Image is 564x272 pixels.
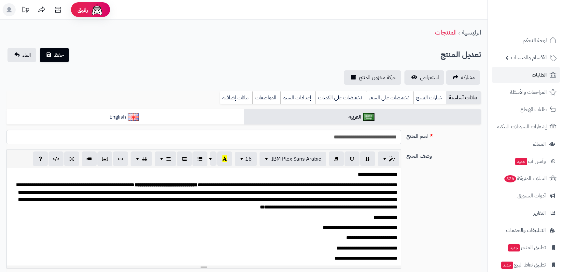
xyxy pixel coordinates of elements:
[366,91,413,104] a: تخفيضات على السعر
[446,70,480,85] a: مشاركه
[533,208,546,218] span: التقارير
[492,205,560,221] a: التقارير
[315,91,366,104] a: تخفيضات على الكميات
[511,53,547,62] span: الأقسام والمنتجات
[344,70,401,85] a: حركة مخزون المنتج
[492,153,560,169] a: وآتس آبجديد
[523,36,547,45] span: لوحة التحكم
[515,158,527,165] span: جديد
[435,27,457,37] a: المنتجات
[533,139,546,149] span: العملاء
[504,174,547,183] span: السلات المتروكة
[446,91,481,104] a: بيانات أساسية
[359,74,396,81] span: حركة مخزون المنتج
[420,74,439,81] span: استعراض
[40,48,69,62] button: حفظ
[492,136,560,152] a: العملاء
[520,105,547,114] span: طلبات الإرجاع
[501,262,513,269] span: جديد
[492,222,560,238] a: التطبيقات والخدمات
[492,67,560,83] a: الطلبات
[404,150,484,160] label: وصف المنتج
[492,171,560,186] a: السلات المتروكة326
[497,122,547,131] span: إشعارات التحويلات البنكية
[492,119,560,135] a: إشعارات التحويلات البنكية
[492,33,560,48] a: لوحة التحكم
[54,51,64,59] span: حفظ
[515,157,546,166] span: وآتس آب
[280,91,315,104] a: إعدادات السيو
[78,6,88,14] span: رفيق
[17,3,34,18] a: تحديثات المنصة
[492,188,560,204] a: أدوات التسويق
[462,27,481,37] a: الرئيسية
[220,91,252,104] a: بيانات إضافية
[506,226,546,235] span: التطبيقات والخدمات
[520,17,558,31] img: logo-2.png
[508,244,520,251] span: جديد
[363,113,374,121] img: العربية
[245,155,252,163] span: 16
[404,130,484,140] label: اسم المنتج
[7,48,36,62] a: الغاء
[252,91,280,104] a: المواصفات
[7,109,244,125] a: English
[91,3,104,16] img: ai-face.png
[235,152,257,166] button: 16
[507,243,546,252] span: تطبيق المتجر
[492,240,560,255] a: تطبيق المتجرجديد
[492,102,560,117] a: طلبات الإرجاع
[260,152,326,166] button: IBM Plex Sans Arabic
[441,48,481,62] h2: تعديل المنتج
[492,84,560,100] a: المراجعات والأسئلة
[461,74,475,81] span: مشاركه
[532,70,547,79] span: الطلبات
[128,113,139,121] img: English
[271,155,321,163] span: IBM Plex Sans Arabic
[244,109,481,125] a: العربية
[510,88,547,97] span: المراجعات والأسئلة
[517,191,546,200] span: أدوات التسويق
[404,70,444,85] a: استعراض
[413,91,446,104] a: خيارات المنتج
[504,175,516,182] span: 326
[501,260,546,269] span: تطبيق نقاط البيع
[22,51,31,59] span: الغاء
